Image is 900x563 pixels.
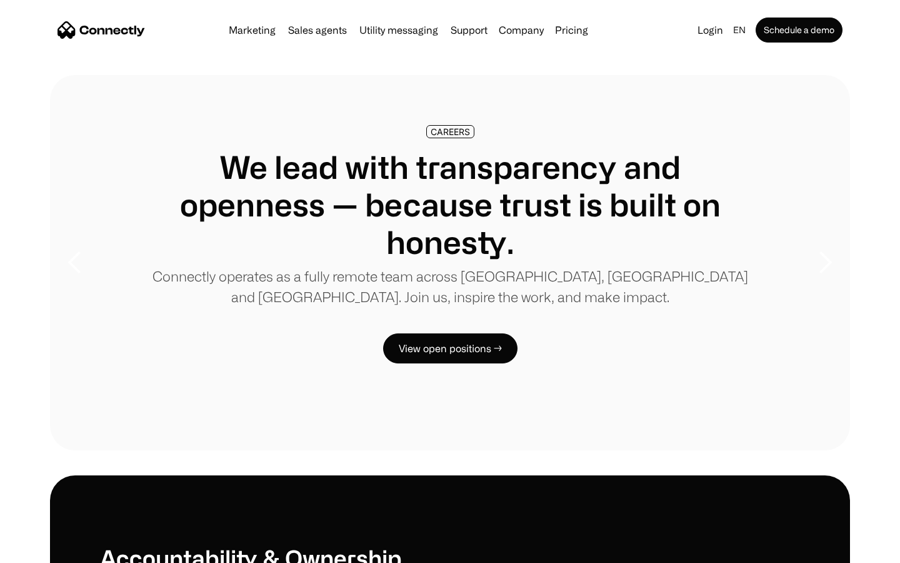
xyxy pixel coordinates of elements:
aside: Language selected: English [12,540,75,559]
div: Company [499,21,544,39]
p: Connectly operates as a fully remote team across [GEOGRAPHIC_DATA], [GEOGRAPHIC_DATA] and [GEOGRA... [150,266,750,307]
div: CAREERS [431,127,470,136]
h1: We lead with transparency and openness — because trust is built on honesty. [150,148,750,261]
a: View open positions → [383,333,517,363]
div: en [733,21,746,39]
a: Marketing [224,25,281,35]
a: Login [692,21,728,39]
ul: Language list [25,541,75,559]
a: Utility messaging [354,25,443,35]
a: Schedule a demo [756,18,842,43]
a: Sales agents [283,25,352,35]
a: Support [446,25,492,35]
a: Pricing [550,25,593,35]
